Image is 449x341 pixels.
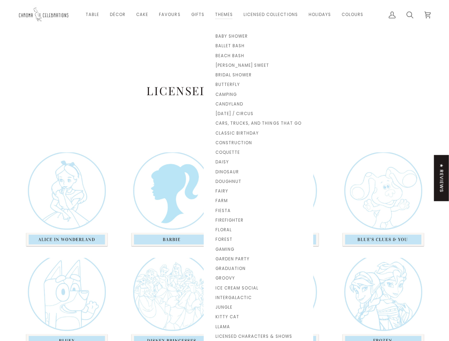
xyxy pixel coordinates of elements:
[215,314,301,320] span: Kitty Cat
[215,63,301,69] span: [PERSON_NAME] Sweet
[215,51,301,61] a: Beach Bash
[215,303,301,312] a: Jungle
[18,83,431,98] h2: Licensed Collections
[215,312,301,322] a: Kitty Cat
[215,82,301,88] span: Butterfly
[215,130,301,136] span: Classic Birthday
[215,274,301,283] a: Groovy
[215,41,301,51] a: Ballet Bash
[215,61,301,70] a: [PERSON_NAME] Sweet
[215,235,301,244] a: Forest
[342,12,363,18] span: Colours
[215,264,301,274] a: Graduation
[215,72,301,78] span: Bridal Shower
[215,324,301,330] span: Llama
[215,179,301,185] span: Doughnut
[215,138,301,148] a: Construction
[309,12,331,18] span: Holidays
[215,295,301,301] span: Intergalactic
[215,148,301,157] a: Coquette
[215,266,301,272] span: Graduation
[215,254,301,264] a: Garden Party
[215,225,301,235] a: Floral
[215,206,301,216] a: Fiesta
[215,186,301,196] a: Fairy
[215,196,301,206] a: Farm
[215,111,301,117] span: [DATE] / Circus
[215,275,301,281] span: Groovy
[215,217,301,223] span: Firefighter
[215,43,301,49] span: Ballet Bash
[110,12,125,18] span: Décor
[215,53,301,59] span: Beach Bash
[215,256,301,262] span: Garden Party
[215,150,301,156] span: Coquette
[215,188,301,194] span: Fairy
[215,247,301,253] span: Gaming
[215,99,301,109] a: Candyland
[215,159,301,165] span: Daisy
[123,152,220,249] a: Barbie
[215,119,301,128] a: Cars, Trucks, and Things That Go
[215,304,301,310] span: Jungle
[215,208,301,214] span: Fiesta
[215,129,301,138] a: Classic Birthday
[215,285,301,291] span: Ice Cream Social
[215,101,301,107] span: Candyland
[215,227,301,233] span: Floral
[215,245,301,254] a: Gaming
[86,12,99,18] span: Table
[215,70,301,80] a: Bridal Shower
[191,12,204,18] span: Gifts
[215,216,301,225] a: Firefighter
[215,80,301,90] a: Butterfly
[215,32,301,41] a: Baby Shower
[434,155,449,201] div: Click to open Judge.me floating reviews tab
[215,90,301,99] a: Camping
[334,152,431,249] a: Blue's Clues and You
[215,293,301,303] a: Intergalactic
[215,167,301,177] a: Dinosaur
[215,198,301,204] span: Farm
[159,12,180,18] span: Favours
[215,177,301,186] a: Doughnut
[215,140,301,146] span: Construction
[18,152,115,249] a: Alice In Wonderland
[136,12,148,18] span: Cake
[215,334,301,340] span: Licensed Characters & Shows
[215,109,301,119] a: [DATE] / Circus
[18,5,71,24] img: Chroma Celebrations
[244,12,298,18] span: Licensed Collections
[215,322,301,332] a: Llama
[215,157,301,167] a: Daisy
[215,120,301,126] span: Cars, Trucks, and Things That Go
[215,237,301,243] span: Forest
[215,169,301,175] span: Dinosaur
[215,92,301,98] span: Camping
[215,33,301,39] span: Baby Shower
[215,283,301,293] a: Ice Cream Social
